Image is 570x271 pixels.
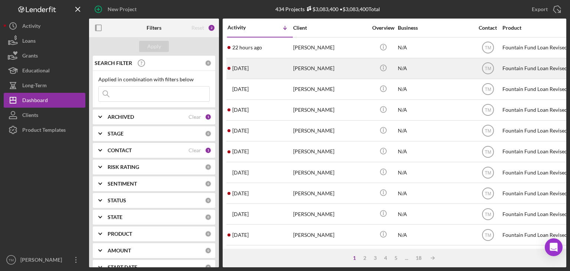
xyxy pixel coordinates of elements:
[108,2,137,17] div: New Project
[98,76,210,82] div: Applied in combination with filters below
[485,149,491,154] text: TM
[4,63,85,78] button: Educational
[293,183,367,203] div: [PERSON_NAME]
[205,180,212,187] div: 0
[4,252,85,267] button: TM[PERSON_NAME]
[545,238,563,256] div: Open Intercom Messenger
[108,214,122,220] b: STATE
[370,255,380,261] div: 3
[391,255,401,261] div: 5
[293,204,367,224] div: [PERSON_NAME]
[205,130,212,137] div: 0
[232,148,249,154] time: 2025-09-02 16:27
[108,114,134,120] b: ARCHIVED
[108,131,124,137] b: STAGE
[293,59,367,78] div: [PERSON_NAME]
[232,45,262,50] time: 2025-09-09 19:00
[232,107,249,113] time: 2025-09-03 21:52
[485,212,491,217] text: TM
[205,197,212,204] div: 0
[191,25,204,31] div: Reset
[232,128,249,134] time: 2025-09-03 15:43
[398,225,472,245] div: N/A
[293,100,367,120] div: [PERSON_NAME]
[305,6,338,12] div: $3,083,400
[360,255,370,261] div: 2
[232,232,249,238] time: 2025-08-26 01:39
[398,142,472,161] div: N/A
[189,114,201,120] div: Clear
[398,183,472,203] div: N/A
[485,232,491,238] text: TM
[398,38,472,58] div: N/A
[293,246,367,265] div: [PERSON_NAME]
[147,25,161,31] b: Filters
[485,87,491,92] text: TM
[22,48,38,65] div: Grants
[108,197,126,203] b: STATUS
[4,78,85,93] button: Long-Term
[9,258,14,262] text: TM
[205,147,212,154] div: 1
[485,191,491,196] text: TM
[349,255,360,261] div: 1
[412,255,425,261] div: 18
[108,231,132,237] b: PRODUCT
[4,93,85,108] button: Dashboard
[205,231,212,237] div: 0
[205,214,212,221] div: 0
[205,114,212,120] div: 1
[293,79,367,99] div: [PERSON_NAME]
[208,24,215,32] div: 2
[4,33,85,48] button: Loans
[293,142,367,161] div: [PERSON_NAME]
[4,108,85,123] a: Clients
[227,25,260,30] div: Activity
[293,121,367,141] div: [PERSON_NAME]
[22,19,40,35] div: Activity
[22,33,36,50] div: Loans
[4,19,85,33] button: Activity
[108,147,132,153] b: CONTACT
[398,79,472,99] div: N/A
[189,147,201,153] div: Clear
[474,25,502,31] div: Contact
[232,211,249,217] time: 2025-08-26 11:24
[398,163,472,182] div: N/A
[4,48,85,63] button: Grants
[95,60,132,66] b: SEARCH FILTER
[485,45,491,50] text: TM
[22,63,50,80] div: Educational
[401,255,412,261] div: ...
[232,170,249,176] time: 2025-08-27 20:43
[19,252,67,269] div: [PERSON_NAME]
[398,246,472,265] div: The McShin Foundation
[380,255,391,261] div: 4
[369,25,397,31] div: Overview
[108,164,139,170] b: RISK RATING
[232,65,249,71] time: 2025-09-08 16:34
[22,123,66,139] div: Product Templates
[139,41,169,52] button: Apply
[232,86,249,92] time: 2025-09-05 13:44
[524,2,566,17] button: Export
[485,66,491,71] text: TM
[205,247,212,254] div: 0
[4,123,85,137] button: Product Templates
[275,6,380,12] div: 434 Projects • $3,083,400 Total
[293,25,367,31] div: Client
[108,264,137,270] b: START DATE
[485,170,491,175] text: TM
[293,38,367,58] div: [PERSON_NAME]
[205,264,212,271] div: 0
[205,164,212,170] div: 0
[398,25,472,31] div: Business
[398,204,472,224] div: N/A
